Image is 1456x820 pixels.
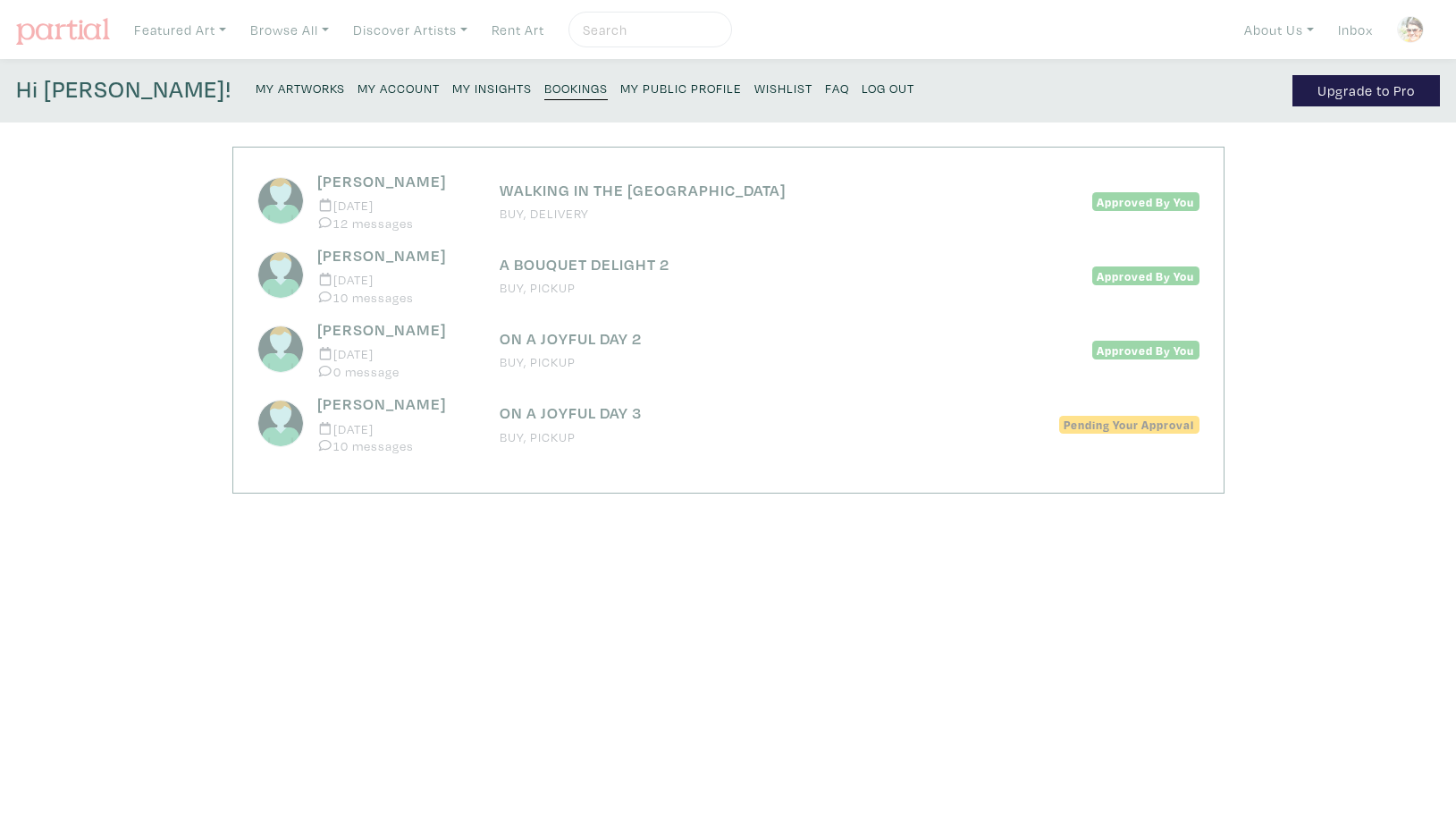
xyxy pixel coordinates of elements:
a: [PERSON_NAME] [DATE] 10 messages ON A JOYFUL DAY 3 BUY, PICKUP Pending Your Approval [257,394,1199,452]
a: [PERSON_NAME] [DATE] 12 messages WALKING IN THE [GEOGRAPHIC_DATA] BUY, DELIVERY Approved By You [257,172,1199,230]
h6: [PERSON_NAME] [317,394,472,414]
small: BUY, PICKUP [500,356,957,368]
small: My Artworks [256,80,345,97]
small: 0 message [317,365,472,378]
h6: ON A JOYFUL DAY 2 [500,329,957,349]
small: [DATE] [317,347,472,360]
small: BUY, PICKUP [500,431,957,444]
a: Rent Art [484,12,552,48]
a: Discover Artists [345,12,476,48]
h6: A BOUQUET DELIGHT 2 [500,255,957,275]
a: FAQ [825,75,849,99]
img: avatar.png [257,400,305,447]
h6: WALKING IN THE [GEOGRAPHIC_DATA] [500,181,957,200]
small: 12 messages [317,216,472,230]
small: My Public Profile [620,80,742,97]
a: Wishlist [754,75,812,99]
small: My Insights [452,80,532,97]
small: BUY, PICKUP [500,282,957,294]
a: My Account [358,75,440,99]
h4: Hi [PERSON_NAME]! [16,75,231,106]
a: Browse All [242,12,337,48]
small: [DATE] [317,273,472,286]
h6: [PERSON_NAME] [317,172,472,191]
a: Featured Art [126,12,234,48]
img: avatar.png [257,325,305,373]
small: Bookings [544,80,608,97]
small: My Account [358,80,440,97]
span: Approved By You [1092,192,1199,210]
small: 10 messages [317,291,472,304]
h6: [PERSON_NAME] [317,320,472,340]
a: Log Out [862,75,914,99]
small: BUY, DELIVERY [500,207,957,220]
a: Bookings [544,75,608,100]
a: Upgrade to Pro [1292,75,1440,106]
small: [DATE] [317,422,472,435]
small: Log Out [862,80,914,97]
a: My Public Profile [620,75,742,99]
a: [PERSON_NAME] [DATE] 10 messages A BOUQUET DELIGHT 2 BUY, PICKUP Approved By You [257,246,1199,304]
a: About Us [1236,12,1322,48]
span: Approved By You [1092,266,1199,284]
a: Inbox [1330,12,1381,48]
a: [PERSON_NAME] [DATE] 0 message ON A JOYFUL DAY 2 BUY, PICKUP Approved By You [257,320,1199,378]
h6: [PERSON_NAME] [317,246,472,266]
input: Search [581,19,715,41]
a: My Insights [452,75,532,99]
small: [DATE] [317,199,472,212]
h6: ON A JOYFUL DAY 3 [500,403,957,423]
img: avatar.png [257,251,305,299]
img: avatar.png [257,177,305,224]
small: 10 messages [317,439,472,452]
span: Pending Your Approval [1059,416,1199,434]
a: My Artworks [256,75,345,99]
img: phpThumb.php [1397,16,1424,43]
small: FAQ [825,80,849,97]
span: Approved By You [1092,341,1199,359]
small: Wishlist [754,80,812,97]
